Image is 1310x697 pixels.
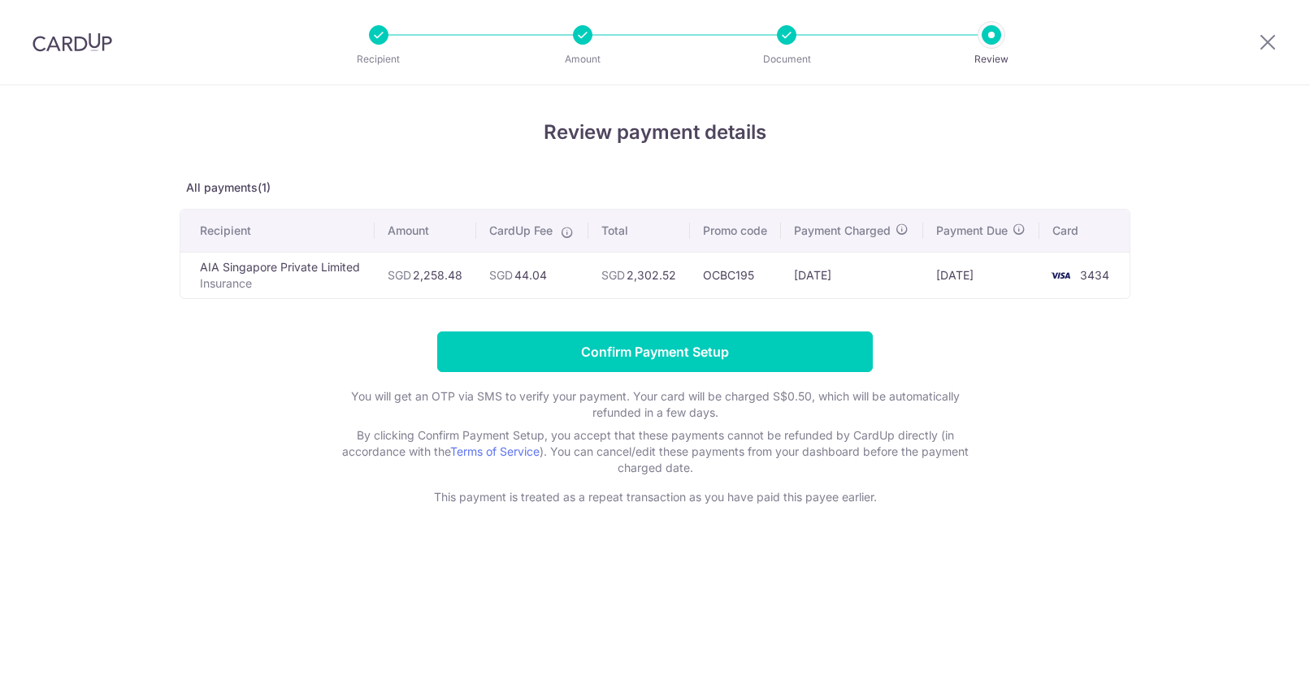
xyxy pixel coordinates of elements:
[1044,266,1077,285] img: <span class="translation_missing" title="translation missing: en.account_steps.new_confirm_form.b...
[33,32,112,52] img: CardUp
[794,223,891,239] span: Payment Charged
[450,444,540,458] a: Terms of Service
[330,388,980,421] p: You will get an OTP via SMS to verify your payment. Your card will be charged S$0.50, which will ...
[588,210,690,252] th: Total
[180,180,1130,196] p: All payments(1)
[375,210,476,252] th: Amount
[476,252,588,298] td: 44.04
[319,51,439,67] p: Recipient
[1080,268,1109,282] span: 3434
[781,252,923,298] td: [DATE]
[388,268,411,282] span: SGD
[330,489,980,505] p: This payment is treated as a repeat transaction as you have paid this payee earlier.
[923,252,1039,298] td: [DATE]
[690,252,781,298] td: OCBC195
[936,223,1008,239] span: Payment Due
[931,51,1052,67] p: Review
[1206,648,1294,689] iframe: Opens a widget where you can find more information
[330,427,980,476] p: By clicking Confirm Payment Setup, you accept that these payments cannot be refunded by CardUp di...
[180,252,375,298] td: AIA Singapore Private Limited
[180,118,1130,147] h4: Review payment details
[588,252,690,298] td: 2,302.52
[180,210,375,252] th: Recipient
[727,51,847,67] p: Document
[437,331,873,372] input: Confirm Payment Setup
[200,275,362,292] p: Insurance
[523,51,643,67] p: Amount
[690,210,781,252] th: Promo code
[489,223,553,239] span: CardUp Fee
[489,268,513,282] span: SGD
[601,268,625,282] span: SGD
[1039,210,1130,252] th: Card
[375,252,476,298] td: 2,258.48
